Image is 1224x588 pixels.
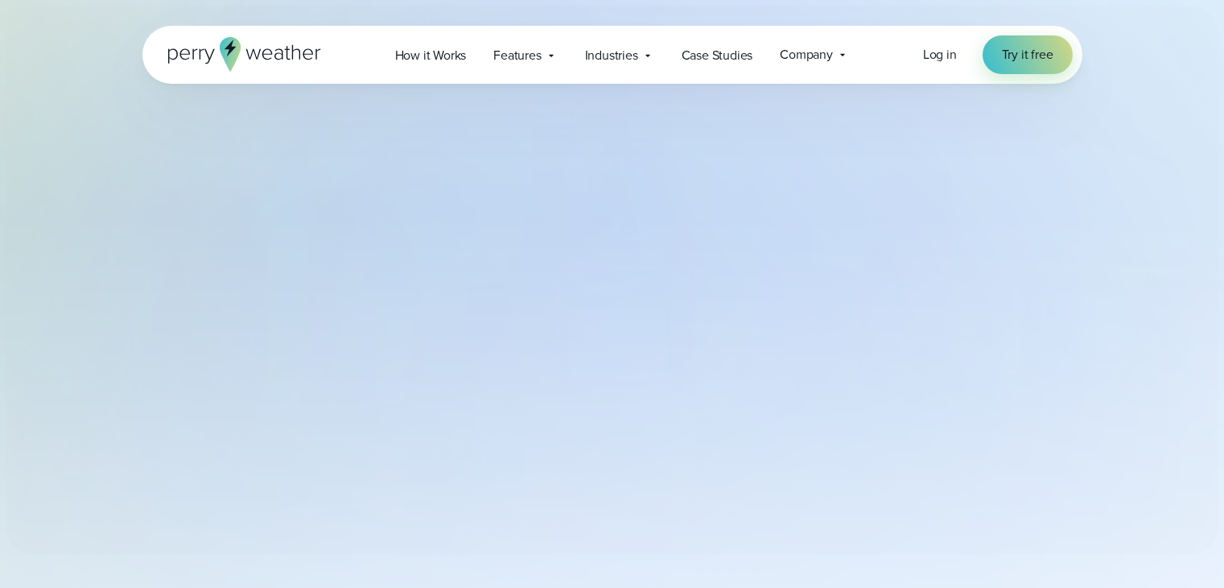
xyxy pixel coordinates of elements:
[585,46,638,65] span: Industries
[1002,45,1053,64] span: Try it free
[983,35,1073,74] a: Try it free
[780,45,833,64] span: Company
[493,46,541,65] span: Features
[668,39,767,72] a: Case Studies
[395,46,467,65] span: How it Works
[381,39,480,72] a: How it Works
[682,46,753,65] span: Case Studies
[923,45,957,64] a: Log in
